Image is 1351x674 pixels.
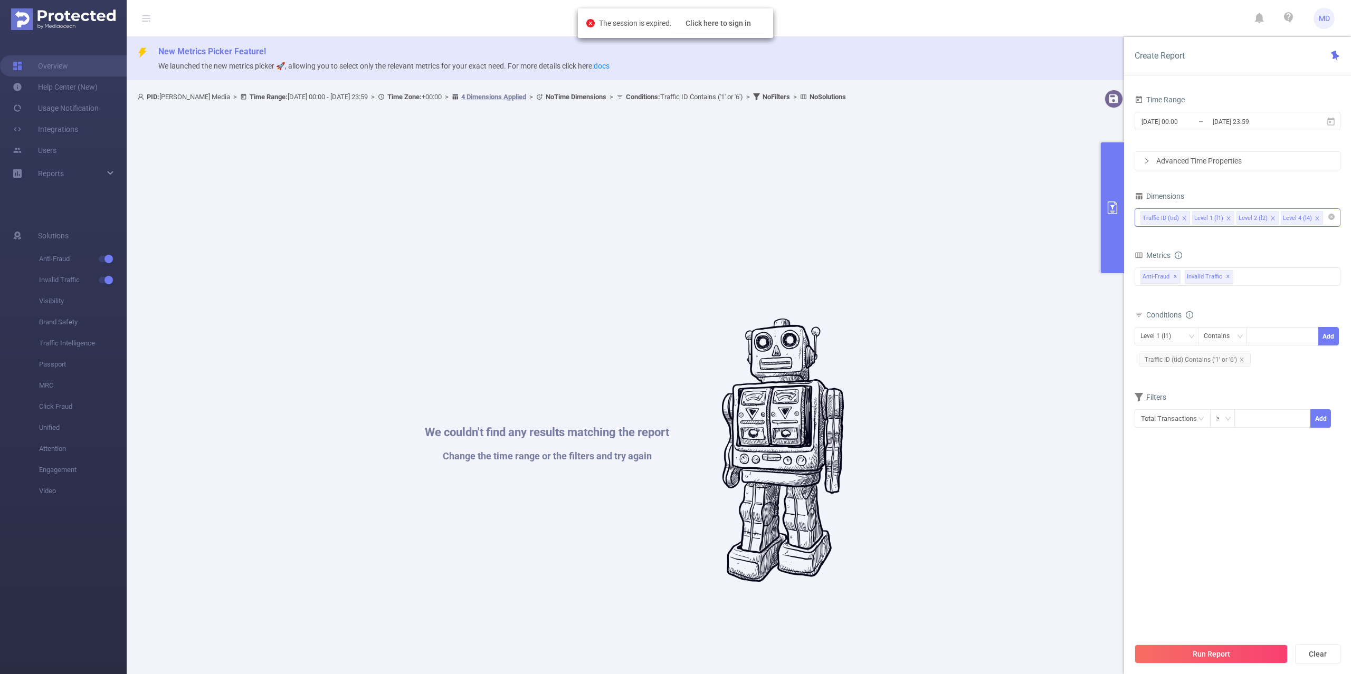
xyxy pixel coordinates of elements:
span: MRC [39,375,127,396]
a: Usage Notification [13,98,99,119]
button: Clear [1295,644,1340,663]
span: Invalid Traffic [39,269,127,291]
span: Brand Safety [39,312,127,333]
b: No Time Dimensions [546,93,606,101]
span: Metrics [1135,251,1171,259]
input: End date [1212,114,1297,129]
div: Traffic ID (tid) [1143,211,1179,225]
li: Traffic ID (tid) [1140,211,1190,225]
span: Engagement [39,459,127,480]
div: Level 4 (l4) [1283,211,1312,225]
span: ✕ [1173,271,1177,283]
i: icon: user [137,93,147,100]
a: Users [13,140,56,161]
span: Reports [38,169,64,178]
a: docs [594,62,610,70]
h1: Change the time range or the filters and try again [425,451,669,461]
span: Traffic ID Contains ('1' or '6') [626,93,743,101]
b: Conditions : [626,93,660,101]
span: Click Fraud [39,396,127,417]
span: Visibility [39,291,127,312]
i: icon: down [1237,333,1243,341]
i: icon: close-circle [586,19,595,27]
i: icon: right [1144,158,1150,164]
i: icon: close [1182,216,1187,222]
li: Level 4 (l4) [1281,211,1323,225]
span: > [526,93,536,101]
a: Help Center (New) [13,76,98,98]
div: Level 1 (l1) [1140,328,1178,345]
u: 4 Dimensions Applied [461,93,526,101]
span: Time Range [1135,95,1185,104]
button: Add [1310,409,1331,428]
i: icon: down [1225,416,1231,423]
img: Protected Media [11,8,116,30]
span: > [442,93,452,101]
div: Level 2 (l2) [1239,211,1268,225]
a: Integrations [13,119,78,140]
span: The session is expired. [599,19,765,27]
div: Contains [1204,328,1237,345]
i: icon: down [1188,333,1195,341]
span: Invalid Traffic [1185,270,1233,284]
span: > [790,93,800,101]
div: ≥ [1216,410,1227,427]
span: Filters [1135,393,1166,401]
i: icon: close [1239,357,1244,362]
span: Anti-Fraud [39,248,127,269]
div: Level 1 (l1) [1194,211,1223,225]
i: icon: info-circle [1186,311,1193,319]
i: icon: info-circle [1175,252,1182,259]
b: Time Zone: [387,93,422,101]
i: icon: close [1315,216,1320,222]
span: > [743,93,753,101]
span: We launched the new metrics picker 🚀, allowing you to select only the relevant metrics for your e... [158,62,610,70]
span: Anti-Fraud [1140,270,1181,284]
img: # [722,319,844,582]
i: icon: close [1270,216,1276,222]
span: Video [39,480,127,502]
div: icon: rightAdvanced Time Properties [1135,152,1340,170]
i: icon: close [1226,216,1231,222]
b: No Filters [763,93,790,101]
button: Click here to sign in [672,14,765,33]
span: Traffic Intelligence [39,333,127,354]
span: > [230,93,240,101]
button: Run Report [1135,644,1288,663]
a: Overview [13,55,68,76]
input: Start date [1140,114,1226,129]
span: ✕ [1226,271,1230,283]
span: Passport [39,354,127,375]
li: Level 2 (l2) [1236,211,1279,225]
span: [PERSON_NAME] Media [DATE] 00:00 - [DATE] 23:59 +00:00 [137,93,846,101]
span: Create Report [1135,51,1185,61]
i: icon: close-circle [1328,214,1335,220]
span: > [368,93,378,101]
a: Reports [38,163,64,184]
span: New Metrics Picker Feature! [158,46,266,56]
b: PID: [147,93,159,101]
span: Solutions [38,225,69,246]
b: Time Range: [250,93,288,101]
li: Level 1 (l1) [1192,211,1234,225]
span: > [606,93,616,101]
span: Traffic ID (tid) Contains ('1' or '6') [1139,353,1251,367]
span: Conditions [1146,311,1193,319]
i: icon: thunderbolt [137,47,148,58]
span: MD [1319,8,1330,29]
b: No Solutions [810,93,846,101]
span: Dimensions [1135,192,1184,200]
span: Attention [39,438,127,459]
span: Unified [39,417,127,438]
h1: We couldn't find any results matching the report [425,427,669,438]
button: Add [1318,327,1339,345]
